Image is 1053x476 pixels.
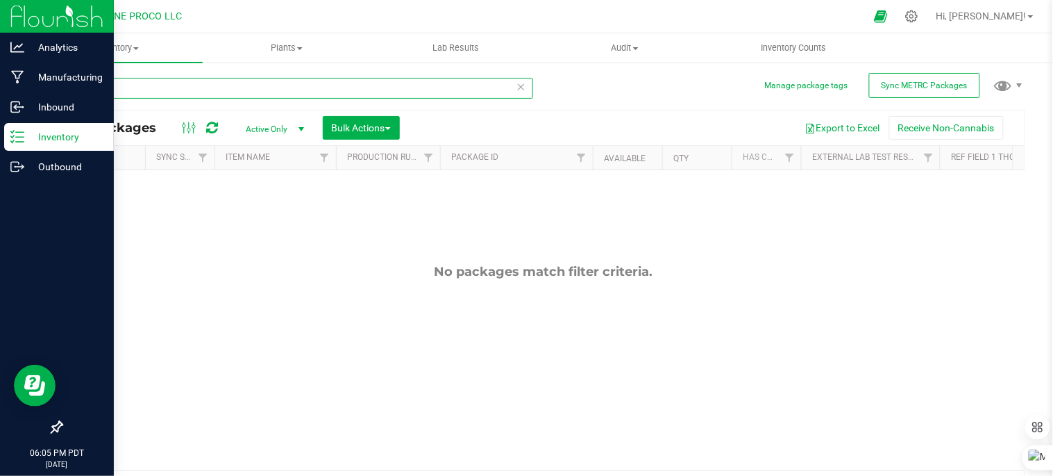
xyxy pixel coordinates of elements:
div: No packages match filter criteria. [62,264,1025,279]
a: Qty [673,154,689,163]
inline-svg: Manufacturing [10,70,24,84]
p: Analytics [24,39,108,56]
button: Manage package tags [765,80,848,92]
a: Inventory Counts [709,33,879,63]
span: Clear [516,78,526,96]
p: Manufacturing [24,69,108,85]
a: Lab Results [371,33,541,63]
iframe: Resource center [14,365,56,407]
span: All Packages [72,120,170,136]
inline-svg: Inbound [10,100,24,114]
button: Export to Excel [796,116,889,140]
span: Open Ecommerce Menu [865,3,896,30]
span: Bulk Actions [332,122,391,133]
inline-svg: Analytics [10,40,24,54]
span: Lab Results [414,42,498,54]
a: Package ID [451,152,498,162]
a: Filter [917,146,940,170]
span: DUNE PROCO LLC [101,10,182,22]
a: Filter [417,146,440,170]
p: Outbound [24,158,108,175]
a: Item Name [226,152,270,162]
a: Filter [570,146,593,170]
inline-svg: Outbound [10,160,24,174]
a: Filter [778,146,801,170]
span: Audit [541,42,709,54]
a: Sync Status [156,152,210,162]
a: External Lab Test Result [812,152,921,162]
div: Manage settings [903,10,920,23]
span: Plants [203,42,371,54]
span: Sync METRC Packages [882,81,968,90]
button: Bulk Actions [323,116,400,140]
a: Ref Field 1 THC [951,152,1015,162]
a: Available [604,154,646,163]
a: Plants [203,33,372,63]
a: Inventory [33,33,203,63]
span: Inventory Counts [743,42,845,54]
th: Has COA [732,146,801,170]
a: Production Run [347,152,417,162]
p: [DATE] [6,459,108,470]
button: Sync METRC Packages [869,73,980,98]
a: Audit [541,33,710,63]
p: Inbound [24,99,108,115]
a: Filter [313,146,336,170]
p: 06:05 PM PDT [6,447,108,459]
span: Inventory [33,42,203,54]
p: Inventory [24,129,108,145]
inline-svg: Inventory [10,130,24,144]
button: Receive Non-Cannabis [889,116,1004,140]
input: Search Package ID, Item Name, SKU, Lot or Part Number... [61,78,533,99]
a: Filter [192,146,214,170]
span: Hi, [PERSON_NAME]! [936,10,1027,22]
